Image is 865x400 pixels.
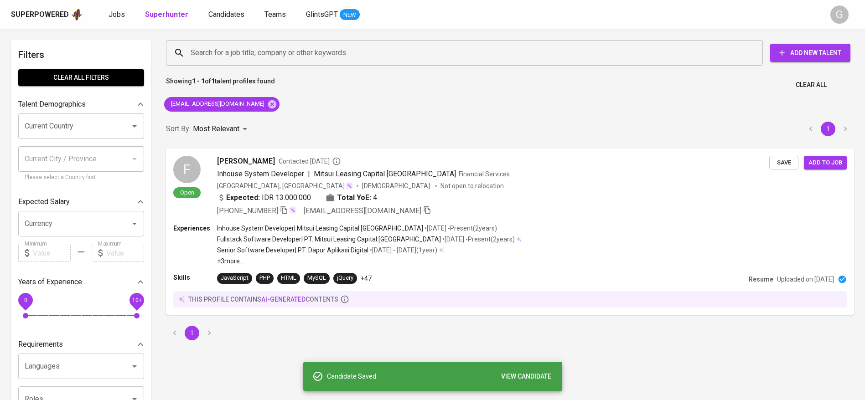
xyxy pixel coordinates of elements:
[18,99,86,110] p: Talent Demographics
[145,10,188,19] b: Superhunter
[423,224,497,233] p: • [DATE] - Present ( 2 years )
[208,9,246,21] a: Candidates
[18,193,144,211] div: Expected Salary
[259,274,270,282] div: PHP
[770,44,850,62] button: Add New Talent
[307,274,326,282] div: MySQL
[440,181,504,190] p: Not open to relocation
[166,123,189,134] p: Sort By
[264,10,286,19] span: Teams
[18,277,82,287] p: Years of Experience
[226,192,260,203] b: Expected:
[340,10,360,20] span: NEW
[501,371,551,382] span: VIEW CANDIDATE
[18,47,144,62] h6: Filters
[497,368,555,385] button: VIEW CANDIDATE
[173,156,201,183] div: F
[796,79,827,91] span: Clear All
[804,156,847,170] button: Add to job
[166,326,218,340] nav: pagination navigation
[217,246,368,255] p: Senior Software Developer | PT. Dapur Aplikasi Digital
[217,156,275,167] span: [PERSON_NAME]
[185,326,199,340] button: page 1
[18,196,70,207] p: Expected Salary
[304,206,421,215] span: [EMAIL_ADDRESS][DOMAIN_NAME]
[145,9,190,21] a: Superhunter
[808,158,842,168] span: Add to job
[164,100,270,108] span: [EMAIL_ADDRESS][DOMAIN_NAME]
[18,273,144,291] div: Years of Experience
[11,8,83,21] a: Superpoweredapp logo
[217,181,353,190] div: [GEOGRAPHIC_DATA], [GEOGRAPHIC_DATA]
[25,173,138,182] p: Please select a Country first
[128,360,141,373] button: Open
[26,72,137,83] span: Clear All filters
[314,169,456,178] span: Mitsui Leasing Capital [GEOGRAPHIC_DATA]
[830,5,849,24] div: G
[211,77,215,85] b: 1
[327,368,555,385] div: Candidate Saved
[132,297,141,303] span: 10+
[306,10,338,19] span: GlintsGPT
[173,224,217,233] p: Experiences
[337,192,371,203] b: Total YoE:
[106,244,144,262] input: Value
[109,9,127,21] a: Jobs
[337,274,353,282] div: jQuery
[308,169,310,179] span: |
[217,169,304,178] span: Inhouse System Developer
[166,149,854,315] a: FOpen[PERSON_NAME]Contacted [DATE]Inhouse System Developer|Mitsui Leasing Capital [GEOGRAPHIC_DAT...
[306,9,360,21] a: GlintsGPT NEW
[792,77,830,93] button: Clear All
[368,246,437,255] p: • [DATE] - [DATE] ( 1 year )
[777,275,834,284] p: Uploaded on [DATE]
[821,122,835,136] button: page 1
[361,274,372,283] p: +47
[217,256,522,266] p: +3 more ...
[173,273,217,282] p: Skills
[264,9,288,21] a: Teams
[261,296,306,303] span: AI-generated
[441,235,515,244] p: • [DATE] - Present ( 2 years )
[774,158,794,168] span: Save
[362,181,431,190] span: [DEMOGRAPHIC_DATA]
[289,206,296,214] img: magic_wand.svg
[281,274,296,282] div: HTML
[217,224,423,233] p: Inhouse System Developer | Mitsui Leasing Capital [GEOGRAPHIC_DATA]
[346,182,353,190] img: magic_wand.svg
[18,335,144,354] div: Requirements
[11,10,69,20] div: Superpowered
[193,123,239,134] p: Most Relevant
[71,8,83,21] img: app logo
[24,297,27,303] span: 0
[176,189,198,196] span: Open
[193,121,250,138] div: Most Relevant
[332,157,341,166] svg: By Batam recruiter
[217,235,441,244] p: Fullstack Software Developer | PT. Mitsui Leasing Capital [GEOGRAPHIC_DATA]
[279,157,341,166] span: Contacted [DATE]
[128,217,141,230] button: Open
[802,122,854,136] nav: pagination navigation
[109,10,125,19] span: Jobs
[164,97,280,112] div: [EMAIL_ADDRESS][DOMAIN_NAME]
[18,69,144,86] button: Clear All filters
[192,77,205,85] b: 1 - 1
[769,156,798,170] button: Save
[208,10,244,19] span: Candidates
[188,295,338,304] p: this profile contains contents
[749,275,773,284] p: Resume
[18,95,144,113] div: Talent Demographics
[217,206,278,215] span: [PHONE_NUMBER]
[373,192,377,203] span: 4
[459,170,510,178] span: Financial Services
[221,274,249,282] div: JavaScript
[33,244,71,262] input: Value
[166,77,275,93] p: Showing of talent profiles found
[18,339,63,350] p: Requirements
[217,192,311,203] div: IDR 13.000.000
[128,120,141,133] button: Open
[777,47,843,59] span: Add New Talent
